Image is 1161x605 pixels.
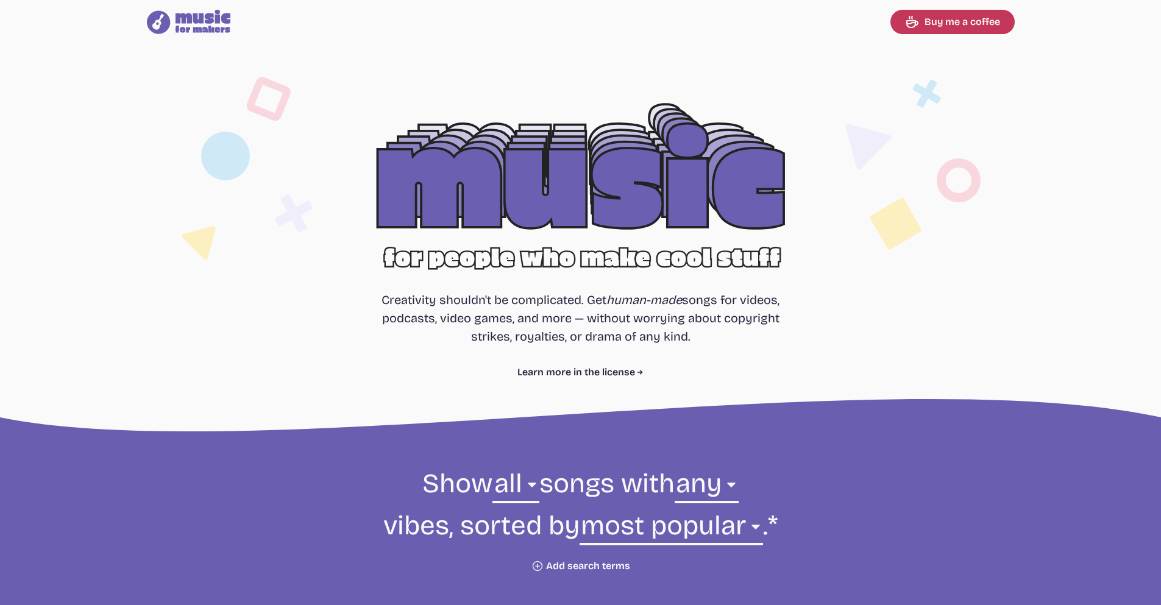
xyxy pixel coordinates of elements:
[675,466,739,508] select: vibe
[517,365,644,380] a: Learn more in the license
[492,466,539,508] select: genre
[606,292,682,307] i: human-made
[890,10,1015,34] a: Buy me a coffee
[531,560,630,572] button: Add search terms
[580,508,763,550] select: sorting
[249,466,912,572] form: Show songs with vibes, sorted by .
[382,291,780,345] p: Creativity shouldn't be complicated. Get songs for videos, podcasts, video games, and more — with...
